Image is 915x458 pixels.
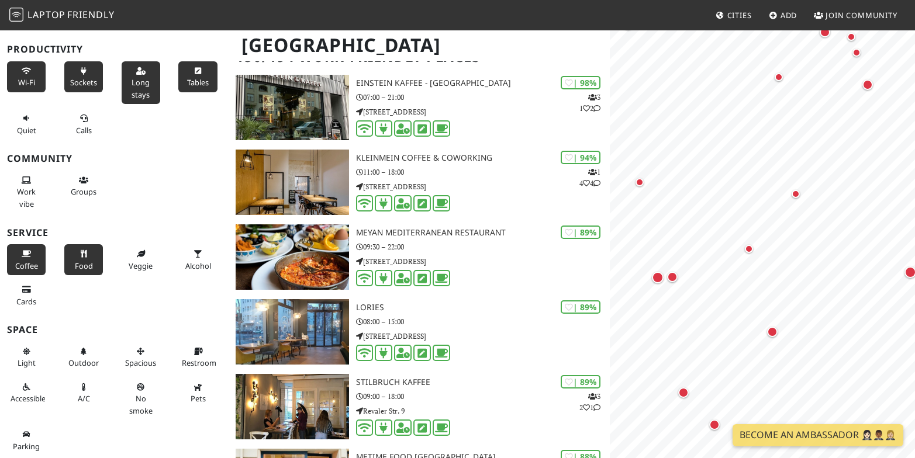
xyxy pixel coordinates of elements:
span: Parking [13,441,40,452]
p: 3 2 1 [579,391,600,413]
span: Credit cards [16,296,36,307]
h3: Einstein Kaffee - [GEOGRAPHIC_DATA] [356,78,610,88]
p: 09:00 – 18:00 [356,391,610,402]
a: KleinMein Coffee & Coworking | 94% 144 KleinMein Coffee & Coworking 11:00 – 18:00 [STREET_ADDRESS] [229,150,610,215]
button: Long stays [122,61,160,104]
div: Map marker [745,245,759,259]
span: Pet friendly [191,393,206,404]
p: [STREET_ADDRESS] [356,181,610,192]
h3: Service [7,227,222,238]
div: | 89% [561,300,600,314]
button: Veggie [122,244,160,275]
button: Quiet [7,109,46,140]
span: Accessible [11,393,46,404]
span: Smoke free [129,393,153,415]
img: Einstein Kaffee - Charlottenburg [236,75,348,140]
a: Cities [711,5,757,26]
span: Alcohol [185,261,211,271]
span: Cities [727,10,752,20]
p: 3 1 2 [579,92,600,114]
button: Light [7,342,46,373]
div: Map marker [709,419,724,435]
span: Quiet [17,125,36,136]
div: | 89% [561,375,600,388]
span: Stable Wi-Fi [18,77,35,88]
span: Long stays [132,77,150,99]
img: Stilbruch Kaffee [236,374,348,439]
a: Lories | 89% Lories 08:00 – 15:00 [STREET_ADDRESS] [229,299,610,365]
h3: Community [7,153,222,164]
span: Outdoor area [68,358,99,368]
p: 09:30 – 22:00 [356,241,610,252]
button: Wi-Fi [7,61,46,92]
span: Food [75,261,93,271]
button: Restroom [178,342,217,373]
a: Join Community [809,5,902,26]
h3: Meyan Mediterranean Restaurant [356,228,610,238]
img: KleinMein Coffee & Coworking [236,150,348,215]
div: Map marker [636,178,650,192]
div: | 98% [561,76,600,89]
span: Coffee [15,261,38,271]
button: Alcohol [178,244,217,275]
span: Natural light [18,358,36,368]
p: [STREET_ADDRESS] [356,331,610,342]
h3: Productivity [7,44,222,55]
button: Coffee [7,244,46,275]
span: Video/audio calls [76,125,92,136]
p: 11:00 – 18:00 [356,166,610,178]
p: 08:00 – 15:00 [356,316,610,327]
div: Map marker [852,48,866,63]
button: Cards [7,280,46,311]
div: Map marker [623,19,638,34]
img: Meyan Mediterranean Restaurant [236,224,348,290]
span: Air conditioned [78,393,90,404]
span: Power sockets [70,77,97,88]
span: Group tables [71,186,96,197]
div: | 89% [561,225,600,239]
p: Revaler Str. 9 [356,405,610,417]
div: Map marker [775,73,789,87]
button: Spacious [122,342,160,373]
button: Sockets [64,61,103,92]
button: No smoke [122,377,160,420]
span: Add [781,10,797,20]
div: Map marker [820,27,835,42]
a: Add [764,5,802,26]
span: Join Community [826,10,897,20]
span: Friendly [67,8,114,21]
div: Map marker [678,387,693,403]
button: Outdoor [64,342,103,373]
button: Parking [7,425,46,456]
div: Map marker [847,33,861,47]
button: Tables [178,61,217,92]
h3: KleinMein Coffee & Coworking [356,153,610,163]
img: LaptopFriendly [9,8,23,22]
span: Laptop [27,8,65,21]
h3: Stilbruch Kaffee [356,377,610,387]
span: Restroom [182,358,216,368]
a: Stilbruch Kaffee | 89% 321 Stilbruch Kaffee 09:00 – 18:00 Revaler Str. 9 [229,374,610,439]
button: Pets [178,377,217,408]
span: Spacious [125,358,156,368]
h3: Lories [356,303,610,313]
button: Work vibe [7,171,46,213]
p: [STREET_ADDRESS] [356,106,610,117]
span: People working [17,186,36,209]
p: [STREET_ADDRESS] [356,256,610,267]
p: 1 4 4 [579,166,600,189]
h3: Space [7,324,222,335]
img: Lories [236,299,348,365]
a: LaptopFriendly LaptopFriendly [9,5,115,26]
div: | 94% [561,151,600,164]
button: Accessible [7,377,46,408]
h1: [GEOGRAPHIC_DATA] [232,29,607,61]
div: Map marker [792,190,806,204]
button: Groups [64,171,103,202]
div: Map marker [767,327,782,342]
div: Map marker [862,79,878,95]
a: Meyan Mediterranean Restaurant | 89% Meyan Mediterranean Restaurant 09:30 – 22:00 [STREET_ADDRESS] [229,224,610,290]
span: Work-friendly tables [187,77,209,88]
div: Map marker [652,272,668,288]
div: Map marker [667,272,682,287]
